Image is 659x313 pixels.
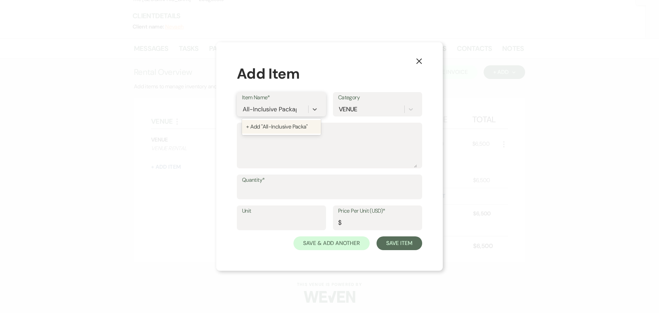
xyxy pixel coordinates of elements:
[242,93,321,103] label: Item Name*
[237,63,422,85] div: Add Item
[242,123,417,133] label: Description
[242,175,417,185] label: Quantity*
[338,206,417,216] label: Price Per Unit (USD)*
[242,206,321,216] label: Unit
[293,236,370,250] button: Save & Add Another
[242,120,321,134] div: + Add "All-Inclusive Packa"
[338,218,341,227] div: $
[339,105,357,114] div: VENUE
[377,236,422,250] button: Save Item
[338,93,417,103] label: Category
